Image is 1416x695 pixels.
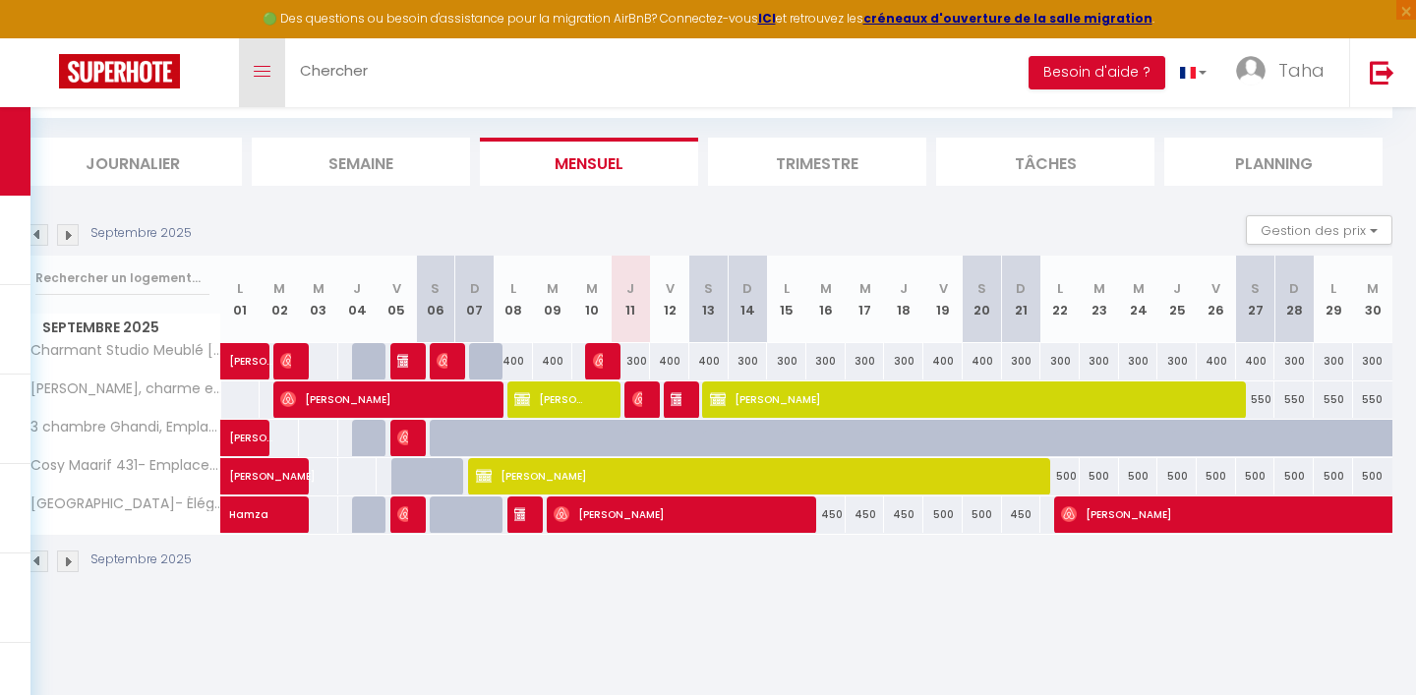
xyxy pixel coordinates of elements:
[221,458,261,495] a: [PERSON_NAME]
[1236,381,1275,418] div: 550
[1274,458,1314,494] div: 500
[494,256,533,343] th: 08
[28,343,224,358] span: Charmant Studio Meublé [GEOGRAPHIC_DATA] –Aéroport
[593,342,604,379] span: [PERSON_NAME]
[547,279,559,298] abbr: M
[229,332,274,370] span: [PERSON_NAME]
[229,447,320,485] span: [PERSON_NAME]
[729,256,768,343] th: 14
[1314,381,1353,418] div: 550
[923,496,963,533] div: 500
[252,138,470,186] li: Semaine
[514,380,588,418] span: [PERSON_NAME]
[1040,458,1080,494] div: 500
[476,457,927,494] span: [PERSON_NAME]
[1133,279,1145,298] abbr: M
[1332,607,1401,680] iframe: Chat
[1314,458,1353,494] div: 500
[612,343,651,379] div: 300
[936,138,1154,186] li: Tâches
[1289,279,1299,298] abbr: D
[28,381,224,396] span: [PERSON_NAME], charme et emplacement idéale
[1246,215,1392,245] button: Gestion des prix
[572,256,612,343] th: 10
[900,279,908,298] abbr: J
[221,343,261,380] a: [PERSON_NAME]
[533,343,572,379] div: 400
[806,256,846,343] th: 16
[846,496,885,533] div: 450
[1119,343,1158,379] div: 300
[1057,279,1063,298] abbr: L
[273,279,285,298] abbr: M
[612,256,651,343] th: 11
[455,256,495,343] th: 07
[397,495,408,533] span: [PERSON_NAME]
[1157,343,1197,379] div: 300
[1164,138,1383,186] li: Planning
[377,256,416,343] th: 05
[758,10,776,27] a: ICI
[1119,458,1158,494] div: 500
[1016,279,1026,298] abbr: D
[1236,458,1275,494] div: 500
[632,380,643,418] span: [PERSON_NAME]
[416,256,455,343] th: 06
[1197,343,1236,379] div: 400
[729,343,768,379] div: 300
[846,256,885,343] th: 17
[1278,58,1325,83] span: Taha
[28,458,224,473] span: Cosy Maarif 431- Emplacement idéal avec balcon
[1080,458,1119,494] div: 500
[1197,458,1236,494] div: 500
[1314,343,1353,379] div: 300
[554,495,753,533] span: [PERSON_NAME]
[626,279,634,298] abbr: J
[1353,381,1392,418] div: 550
[1367,279,1379,298] abbr: M
[24,138,242,186] li: Journalier
[859,279,871,298] abbr: M
[1197,256,1236,343] th: 26
[586,279,598,298] abbr: M
[1002,343,1041,379] div: 300
[221,420,261,457] a: [PERSON_NAME]
[806,343,846,379] div: 300
[59,54,180,88] img: Super Booking
[1211,279,1220,298] abbr: V
[480,138,698,186] li: Mensuel
[1157,256,1197,343] th: 25
[90,224,192,243] p: Septembre 2025
[742,279,752,298] abbr: D
[846,343,885,379] div: 300
[689,256,729,343] th: 13
[1236,343,1275,379] div: 400
[923,343,963,379] div: 400
[313,279,324,298] abbr: M
[353,279,361,298] abbr: J
[1157,458,1197,494] div: 500
[229,409,274,446] span: [PERSON_NAME]
[533,256,572,343] th: 09
[280,342,291,379] span: Younes
[35,261,209,296] input: Rechercher un logement...
[820,279,832,298] abbr: M
[884,343,923,379] div: 300
[1119,256,1158,343] th: 24
[1080,256,1119,343] th: 23
[710,380,1130,418] span: [PERSON_NAME]
[392,279,401,298] abbr: V
[1274,343,1314,379] div: 300
[1330,279,1336,298] abbr: L
[884,496,923,533] div: 450
[1040,256,1080,343] th: 22
[338,256,378,343] th: 04
[767,256,806,343] th: 15
[1353,343,1392,379] div: 300
[671,380,681,418] span: Zouhair Agence de voyage
[1040,343,1080,379] div: 300
[510,279,516,298] abbr: L
[28,496,224,511] span: [GEOGRAPHIC_DATA]- Élégance en plein centre
[1080,343,1119,379] div: 300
